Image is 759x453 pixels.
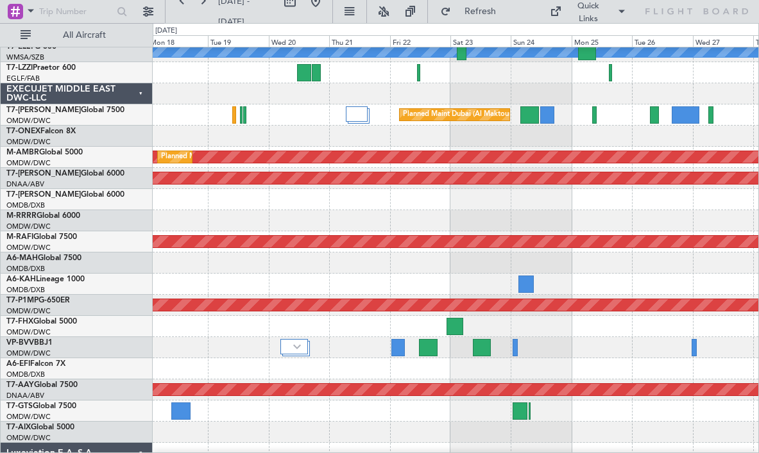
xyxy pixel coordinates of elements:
a: T7-GTSGlobal 7500 [6,402,76,410]
span: T7-ONEX [6,128,40,135]
div: Tue 26 [632,35,692,47]
div: Thu 21 [329,35,389,47]
a: OMDW/DWC [6,137,51,147]
span: T7-LZZI [6,64,33,72]
span: T7-P1MP [6,297,38,304]
a: DNAA/ABV [6,179,44,189]
span: M-RRRR [6,212,37,220]
span: T7-[PERSON_NAME] [6,170,81,177]
span: A6-EFI [6,360,30,368]
a: M-RRRRGlobal 6000 [6,212,80,220]
span: T7-AIX [6,424,31,431]
a: OMDW/DWC [6,433,51,443]
a: T7-FHXGlobal 5000 [6,318,77,325]
a: T7-[PERSON_NAME]Global 6000 [6,191,124,199]
div: Mon 18 [148,35,208,47]
a: T7-P1MPG-650ER [6,297,70,304]
a: A6-KAHLineage 1000 [6,276,85,283]
a: T7-[PERSON_NAME]Global 7500 [6,106,124,114]
img: arrow-gray.svg [293,344,301,349]
a: T7-AAYGlobal 7500 [6,381,78,389]
div: Sat 23 [450,35,511,47]
a: DNAA/ABV [6,391,44,400]
a: WMSA/SZB [6,53,44,62]
a: M-RAFIGlobal 7500 [6,233,77,241]
span: A6-MAH [6,254,38,262]
div: Mon 25 [572,35,632,47]
div: Wed 20 [269,35,329,47]
a: OMDW/DWC [6,412,51,422]
a: OMDW/DWC [6,349,51,358]
span: All Aircraft [33,31,135,40]
a: A6-EFIFalcon 7X [6,360,65,368]
button: Refresh [434,1,511,22]
span: M-RAFI [6,233,33,241]
div: Wed 27 [693,35,753,47]
a: EGLF/FAB [6,74,40,83]
div: Planned Maint Dubai (Al Maktoum Intl) [161,147,287,167]
div: Tue 19 [208,35,268,47]
div: Planned Maint Dubai (Al Maktoum Intl) [403,105,529,124]
a: OMDW/DWC [6,327,51,337]
a: M-AMBRGlobal 5000 [6,149,83,156]
a: OMDB/DXB [6,370,45,379]
a: OMDB/DXB [6,285,45,295]
a: OMDW/DWC [6,306,51,316]
span: A6-KAH [6,276,36,283]
a: OMDW/DWC [6,158,51,168]
div: Sun 24 [511,35,571,47]
a: OMDW/DWC [6,243,51,252]
a: OMDB/DXB [6,201,45,210]
a: T7-[PERSON_NAME]Global 6000 [6,170,124,177]
div: [DATE] [155,26,177,37]
a: A6-MAHGlobal 7500 [6,254,81,262]
div: Fri 22 [390,35,450,47]
a: OMDW/DWC [6,116,51,126]
span: Refresh [454,7,507,16]
span: T7-GTS [6,402,33,410]
span: T7-[PERSON_NAME] [6,106,81,114]
a: T7-LZZIPraetor 600 [6,64,76,72]
span: T7-[PERSON_NAME] [6,191,81,199]
button: Quick Links [543,1,633,22]
a: OMDB/DXB [6,264,45,274]
span: M-AMBR [6,149,39,156]
a: OMDW/DWC [6,222,51,231]
span: T7-FHX [6,318,33,325]
a: VP-BVVBBJ1 [6,339,53,347]
input: Trip Number [39,2,113,21]
button: All Aircraft [14,25,139,45]
a: T7-AIXGlobal 5000 [6,424,74,431]
span: T7-AAY [6,381,34,389]
a: T7-ONEXFalcon 8X [6,128,76,135]
span: VP-BVV [6,339,34,347]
